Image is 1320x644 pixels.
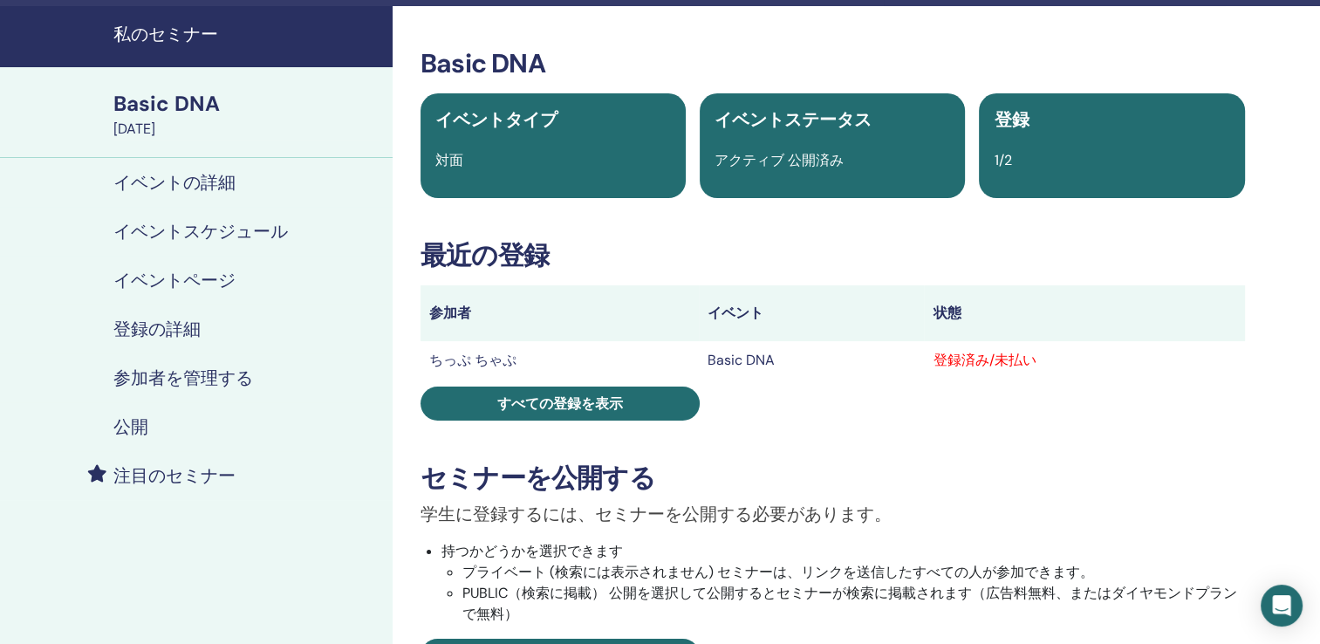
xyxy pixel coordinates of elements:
[435,151,463,169] span: 対面
[103,89,393,140] a: Basic DNA[DATE]
[421,387,700,421] a: すべての登録を表示
[421,285,699,341] th: 参加者
[113,367,253,388] h4: 参加者を管理する
[113,319,201,339] h4: 登録の詳細
[715,108,872,131] span: イベントステータス
[421,341,699,380] td: ちっぷ ちゃぷ
[421,48,1245,79] h3: Basic DNA
[441,541,1245,625] li: 持つかどうかを選択できます
[933,350,1235,371] div: 登録済み/未払い
[113,416,148,437] h4: 公開
[113,465,236,486] h4: 注目のセミナー
[113,221,288,242] h4: イベントスケジュール
[421,501,1245,527] p: 学生に登録するには、セミナーを公開する必要があります。
[994,151,1011,169] span: 1/2
[421,462,1245,494] h3: セミナーを公開する
[924,285,1244,341] th: 状態
[462,583,1245,625] li: PUBLIC（検索に掲載） 公開を選択して公開するとセミナーが検索に掲載されます（広告料無料、またはダイヤモンドプランで無料）
[715,151,844,169] span: アクティブ 公開済み
[113,172,236,193] h4: イベントの詳細
[435,108,557,131] span: イベントタイプ
[994,108,1029,131] span: 登録
[699,285,924,341] th: イベント
[462,562,1245,583] li: プライベート (検索には表示されません) セミナーは、リンクを送信したすべての人が参加できます。
[113,270,236,291] h4: イベントページ
[421,240,1245,271] h3: 最近の登録
[113,89,382,119] div: Basic DNA
[113,24,382,45] h4: 私のセミナー
[113,119,382,140] div: [DATE]
[497,394,623,413] span: すべての登録を表示
[1261,585,1303,627] div: Open Intercom Messenger
[699,341,924,380] td: Basic DNA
